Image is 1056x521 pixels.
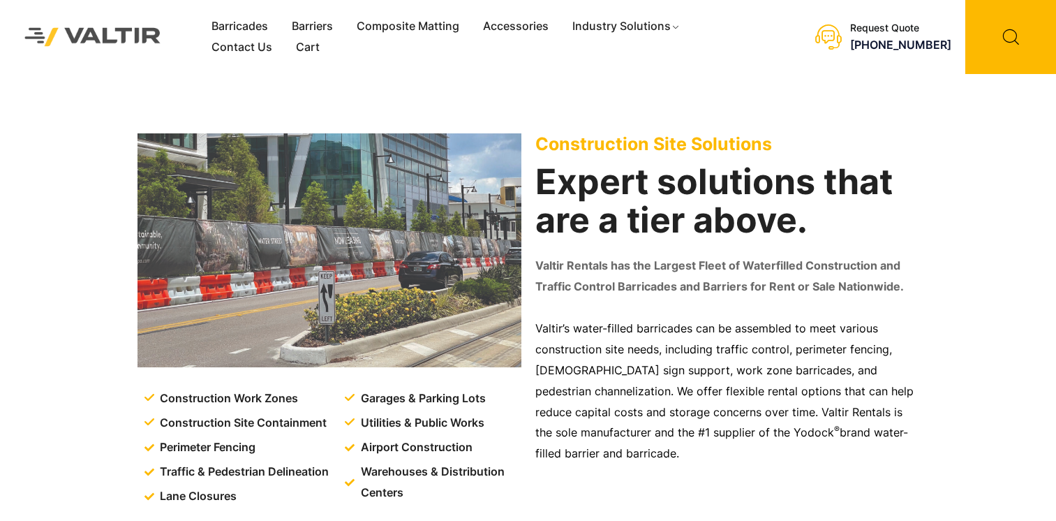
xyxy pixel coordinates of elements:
[200,37,284,58] a: Contact Us
[156,413,327,434] span: Construction Site Containment
[357,462,524,504] span: Warehouses & Distribution Centers
[345,16,471,37] a: Composite Matting
[280,16,345,37] a: Barriers
[156,388,298,409] span: Construction Work Zones
[535,318,919,464] p: Valtir’s water-filled barricades can be assembled to meet various construction site needs, includ...
[10,13,175,60] img: Valtir Rentals
[357,388,486,409] span: Garages & Parking Lots
[471,16,560,37] a: Accessories
[850,38,951,52] a: [PHONE_NUMBER]
[156,437,255,458] span: Perimeter Fencing
[535,133,919,154] p: Construction Site Solutions
[156,486,237,507] span: Lane Closures
[834,424,840,434] sup: ®
[535,256,919,298] p: Valtir Rentals has the Largest Fleet of Waterfilled Construction and Traffic Control Barricades a...
[200,16,280,37] a: Barricades
[357,413,484,434] span: Utilities & Public Works
[560,16,692,37] a: Industry Solutions
[357,437,473,458] span: Airport Construction
[156,462,329,483] span: Traffic & Pedestrian Delineation
[850,22,951,34] div: Request Quote
[284,37,332,58] a: Cart
[535,163,919,240] h2: Expert solutions that are a tier above.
